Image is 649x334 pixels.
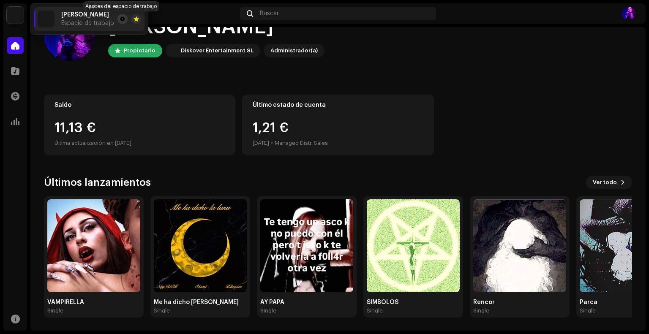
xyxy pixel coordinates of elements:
div: [DATE] [253,138,269,148]
div: [PERSON_NAME] [108,14,324,41]
span: Ver todo [593,174,617,191]
img: ea9a20c8-724c-486f-9b7b-e0806384ef70 [473,199,566,292]
span: Buscar [260,10,279,17]
img: 8c013802-5fe7-485e-a65a-e971146642c5 [622,7,635,20]
div: Single [580,307,596,314]
div: Administrador(a) [270,46,318,56]
div: • [271,138,273,148]
div: Single [473,307,489,314]
div: SIMBOLOS [367,299,460,306]
img: 297a105e-aa6c-4183-9ff4-27133c00f2e2 [167,46,177,56]
div: VAMPIRELLA [47,299,140,306]
img: 8c013802-5fe7-485e-a65a-e971146642c5 [44,10,95,61]
div: Saldo [55,102,225,109]
div: Single [367,307,383,314]
img: 297a105e-aa6c-4183-9ff4-27133c00f2e2 [7,7,24,24]
img: 70ab48c0-da6d-42c7-85a2-e4755341b9fb [154,199,247,292]
img: 725ebbe7-e282-47c9-a47d-cbdbd805abcf [47,199,140,292]
span: Espacio de trabajo [61,20,114,27]
span: Adriana de Munck [61,11,109,18]
div: Último estado de cuenta [253,102,423,109]
re-o-card-value: Último estado de cuenta [242,95,434,155]
div: Propietario [124,46,155,56]
div: AY PAPÁ [260,299,353,306]
img: 871391ca-ade6-4d13-8116-d5d1a76d495c [367,199,460,292]
div: Single [260,307,276,314]
div: Single [47,307,63,314]
re-o-card-value: Saldo [44,95,235,155]
div: Single [154,307,170,314]
img: 297a105e-aa6c-4183-9ff4-27133c00f2e2 [38,11,55,27]
div: Me ha dicho [PERSON_NAME] [154,299,247,306]
div: Managed Distr. Sales [275,138,328,148]
button: Ver todo [586,176,632,189]
div: Diskover Entertainment SL [181,46,254,56]
img: 8ffed727-22a6-4508-9f49-0debd5faa35a [260,199,353,292]
h3: Últimos lanzamientos [44,176,151,189]
div: Última actualización en [DATE] [55,138,225,148]
div: Rencor [473,299,566,306]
